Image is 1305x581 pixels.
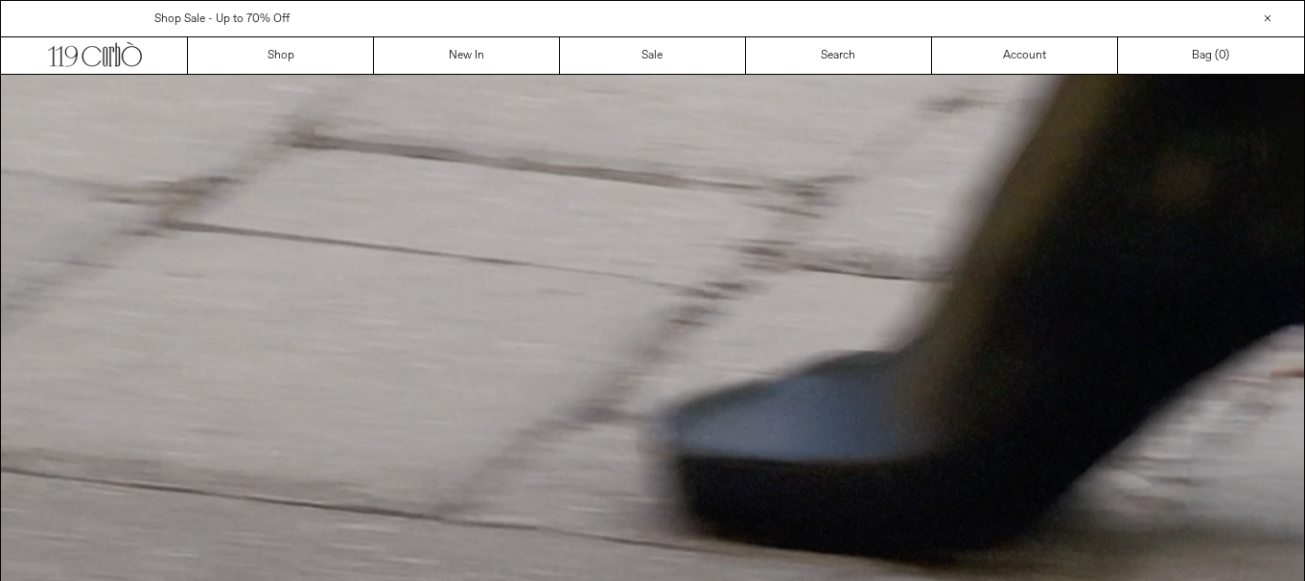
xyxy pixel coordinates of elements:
span: 0 [1219,48,1225,63]
a: Bag () [1118,37,1304,74]
a: New In [374,37,560,74]
a: Account [932,37,1118,74]
a: Shop Sale - Up to 70% Off [154,12,290,27]
a: Sale [560,37,746,74]
a: Search [746,37,932,74]
a: Shop [188,37,374,74]
span: ) [1219,47,1229,64]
